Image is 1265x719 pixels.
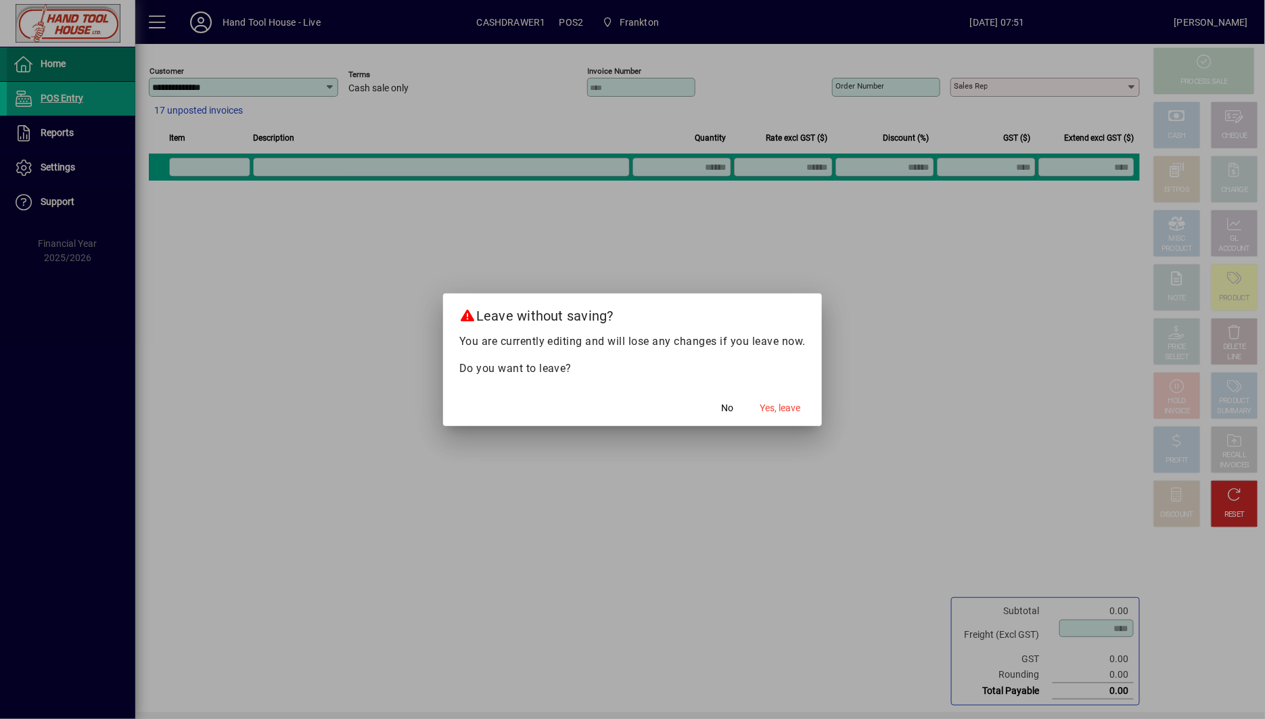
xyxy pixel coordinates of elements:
[721,401,733,415] span: No
[760,401,800,415] span: Yes, leave
[459,333,806,350] p: You are currently editing and will lose any changes if you leave now.
[706,396,749,421] button: No
[754,396,806,421] button: Yes, leave
[459,361,806,377] p: Do you want to leave?
[443,294,823,333] h2: Leave without saving?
